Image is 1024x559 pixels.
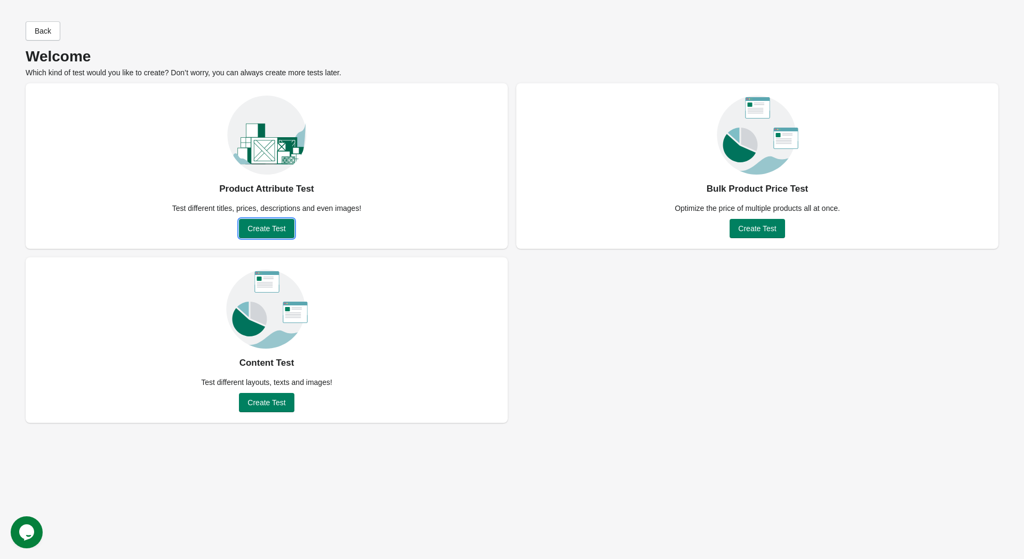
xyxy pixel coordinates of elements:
button: Create Test [730,219,785,238]
div: Content Test [239,355,294,372]
button: Create Test [239,393,294,412]
button: Back [26,21,60,41]
button: Create Test [239,219,294,238]
span: Create Test [247,224,285,233]
p: Welcome [26,51,998,62]
div: Test different titles, prices, descriptions and even images! [166,203,368,214]
iframe: chat widget [11,516,45,548]
div: Product Attribute Test [219,180,314,198]
span: Create Test [738,224,776,233]
span: Back [35,27,51,35]
div: Optimize the price of multiple products all at once. [668,203,846,214]
div: Which kind of test would you like to create? Don’t worry, you can always create more tests later. [26,51,998,78]
div: Bulk Product Price Test [707,180,809,198]
div: Test different layouts, texts and images! [195,377,339,388]
span: Create Test [247,398,285,407]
